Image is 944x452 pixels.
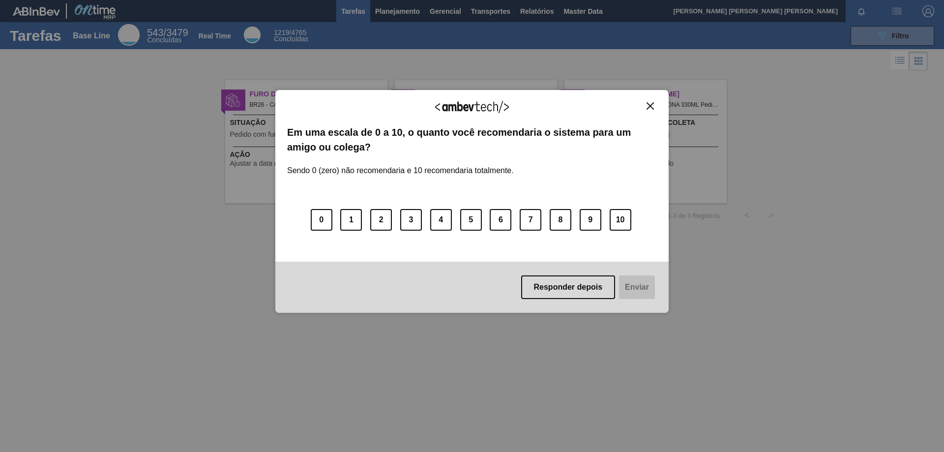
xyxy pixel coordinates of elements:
[287,125,657,155] label: Em uma escala de 0 a 10, o quanto você recomendaria o sistema para um amigo ou colega?
[400,209,422,231] button: 3
[580,209,601,231] button: 9
[311,209,332,231] button: 0
[521,275,616,299] button: Responder depois
[287,154,514,175] label: Sendo 0 (zero) não recomendaria e 10 recomendaria totalmente.
[340,209,362,231] button: 1
[435,101,509,113] img: Logo Ambevtech
[550,209,571,231] button: 8
[520,209,541,231] button: 7
[370,209,392,231] button: 2
[644,102,657,110] button: Close
[430,209,452,231] button: 4
[490,209,511,231] button: 6
[610,209,631,231] button: 10
[647,102,654,110] img: Close
[460,209,482,231] button: 5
